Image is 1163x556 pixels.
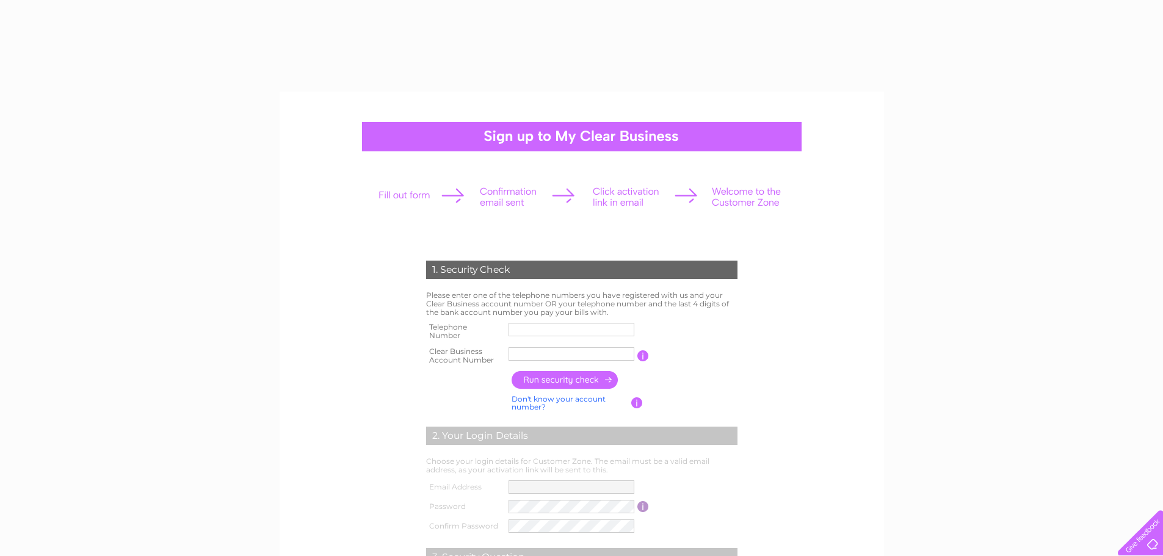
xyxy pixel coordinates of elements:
input: Information [631,397,643,408]
th: Confirm Password [423,516,506,536]
th: Clear Business Account Number [423,344,506,368]
td: Choose your login details for Customer Zone. The email must be a valid email address, as your act... [423,454,741,477]
input: Information [637,501,649,512]
td: Please enter one of the telephone numbers you have registered with us and your Clear Business acc... [423,288,741,319]
input: Information [637,350,649,361]
div: 1. Security Check [426,261,737,279]
a: Don't know your account number? [512,394,606,412]
th: Email Address [423,477,506,497]
th: Password [423,497,506,516]
th: Telephone Number [423,319,506,344]
div: 2. Your Login Details [426,427,737,445]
